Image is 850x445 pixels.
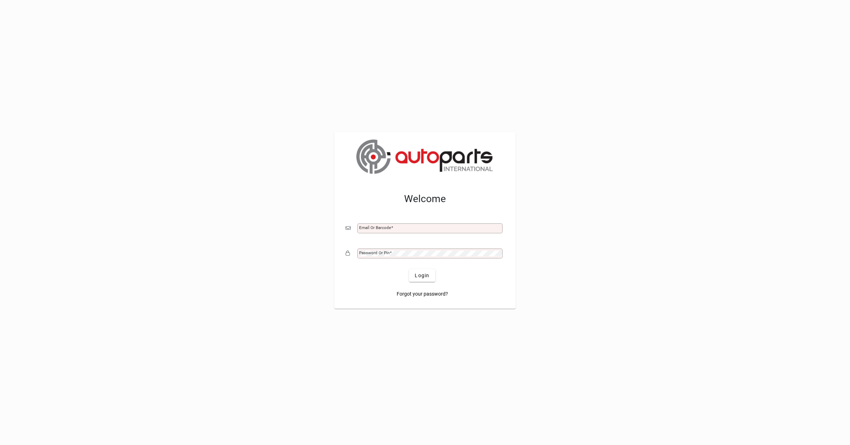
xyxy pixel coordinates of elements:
button: Login [409,269,435,282]
mat-label: Password or Pin [359,250,390,255]
mat-label: Email or Barcode [359,225,391,230]
span: Login [415,272,429,279]
h2: Welcome [346,193,504,205]
a: Forgot your password? [394,287,451,300]
span: Forgot your password? [397,290,448,298]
